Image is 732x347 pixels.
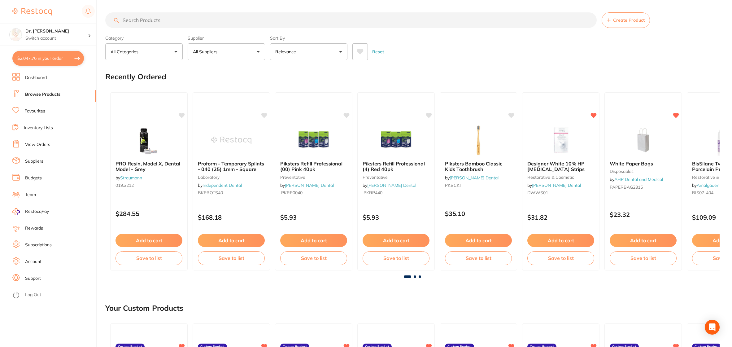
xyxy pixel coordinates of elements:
[450,175,499,181] a: [PERSON_NAME] Dental
[25,192,36,198] a: Team
[280,214,347,221] p: $5.93
[120,175,142,181] a: Straumann
[363,175,429,180] small: preventative
[188,43,265,60] button: All Suppliers
[532,182,581,188] a: [PERSON_NAME] Dental
[115,210,182,217] p: $284.55
[610,234,677,247] button: Add to cart
[198,161,265,172] b: Proform - Temporary Splints - 040 (25) 1mm - Square
[25,242,52,248] a: Subscriptions
[115,175,142,181] span: by
[111,49,141,55] p: All Categories
[445,251,512,265] button: Save to list
[105,304,183,313] h2: Your Custom Products
[280,161,347,172] b: Piksters Refill Professional (00) Pink 40pk
[527,182,581,188] span: by
[527,190,594,195] small: DWWS01
[527,251,594,265] button: Save to list
[280,175,347,180] small: preventative
[445,183,512,188] small: PKBCKT
[24,125,53,131] a: Inventory Lists
[445,161,512,172] b: Piksters Bamboo Classic Kids Toothbrush
[610,161,677,166] b: White Paper Bags
[527,161,594,172] b: Designer White 10% HP Whitening Strips
[115,161,182,172] b: PRO Resin, Model X, Dental Model - Grey
[198,234,265,247] button: Add to cart
[12,290,94,300] button: Log Out
[198,214,265,221] p: $168.18
[602,12,650,28] button: Create Product
[25,28,88,34] h4: Dr. Kim Carr
[445,210,512,217] p: $35.10
[285,182,334,188] a: [PERSON_NAME] Dental
[363,214,429,221] p: $5.93
[270,35,347,41] label: Sort By
[10,29,22,41] img: Dr. Kim Carr
[12,208,49,215] a: RestocqPay
[12,8,52,15] img: Restocq Logo
[25,225,43,231] a: Rewards
[541,125,581,156] img: Designer White 10% HP Whitening Strips
[610,251,677,265] button: Save to list
[610,169,677,174] small: disposables
[25,175,42,181] a: Budgets
[613,18,645,23] span: Create Product
[105,35,183,41] label: Category
[25,292,41,298] a: Log Out
[458,125,499,156] img: Piksters Bamboo Classic Kids Toothbrush
[280,251,347,265] button: Save to list
[25,91,60,98] a: Browse Products
[115,234,182,247] button: Add to cart
[25,142,50,148] a: View Orders
[445,234,512,247] button: Add to cart
[610,177,663,182] span: by
[193,49,220,55] p: All Suppliers
[198,251,265,265] button: Save to list
[363,182,416,188] span: by
[692,182,721,188] span: by
[25,35,88,42] p: Switch account
[105,12,597,28] input: Search Products
[527,214,594,221] p: $31.82
[363,190,429,195] small: .PKRP440
[105,43,183,60] button: All Categories
[275,49,298,55] p: Relevance
[270,43,347,60] button: Relevance
[363,161,429,172] b: Piksters Refill Professional (4) Red 40pk
[25,158,43,165] a: Suppliers
[115,251,182,265] button: Save to list
[280,234,347,247] button: Add to cart
[198,175,265,180] small: laboratory
[697,182,721,188] a: Amalgadent
[25,209,49,215] span: RestocqPay
[705,320,720,335] div: Open Intercom Messenger
[25,259,41,265] a: Account
[188,35,265,41] label: Supplier
[614,177,663,182] a: AHP Dental and Medical
[211,125,251,156] img: Proform - Temporary Splints - 040 (25) 1mm - Square
[12,5,52,19] a: Restocq Logo
[527,175,594,180] small: restorative & cosmetic
[203,182,242,188] a: Independent Dental
[25,75,47,81] a: Dashboard
[198,190,265,195] small: BKPROTS40
[370,43,386,60] button: Reset
[105,72,166,81] h2: Recently Ordered
[294,125,334,156] img: Piksters Refill Professional (00) Pink 40pk
[527,234,594,247] button: Add to cart
[280,190,347,195] small: .PKRP0040
[610,185,677,190] small: PAPERBAG2315
[623,125,663,156] img: White Paper Bags
[12,208,20,215] img: RestocqPay
[12,51,84,66] button: $2,047.76 in your order
[129,125,169,156] img: PRO Resin, Model X, Dental Model - Grey
[363,251,429,265] button: Save to list
[363,234,429,247] button: Add to cart
[24,108,45,114] a: Favourites
[445,175,499,181] span: by
[367,182,416,188] a: [PERSON_NAME] Dental
[25,275,41,282] a: Support
[376,125,416,156] img: Piksters Refill Professional (4) Red 40pk
[280,182,334,188] span: by
[198,182,242,188] span: by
